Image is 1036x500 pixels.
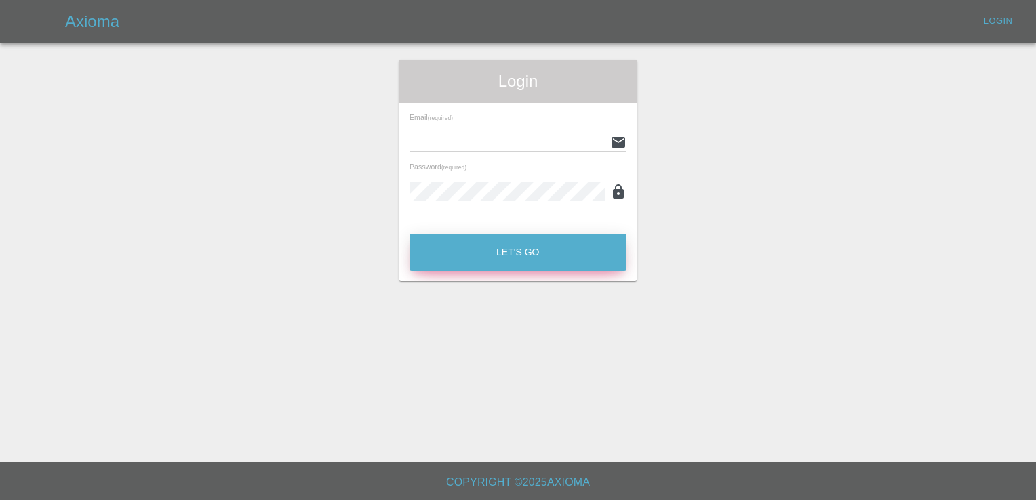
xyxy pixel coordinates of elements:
[428,115,453,121] small: (required)
[410,70,626,92] span: Login
[11,473,1025,492] h6: Copyright © 2025 Axioma
[976,11,1020,32] a: Login
[410,163,466,171] span: Password
[441,165,466,171] small: (required)
[410,113,453,121] span: Email
[410,234,626,271] button: Let's Go
[65,11,119,33] h5: Axioma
